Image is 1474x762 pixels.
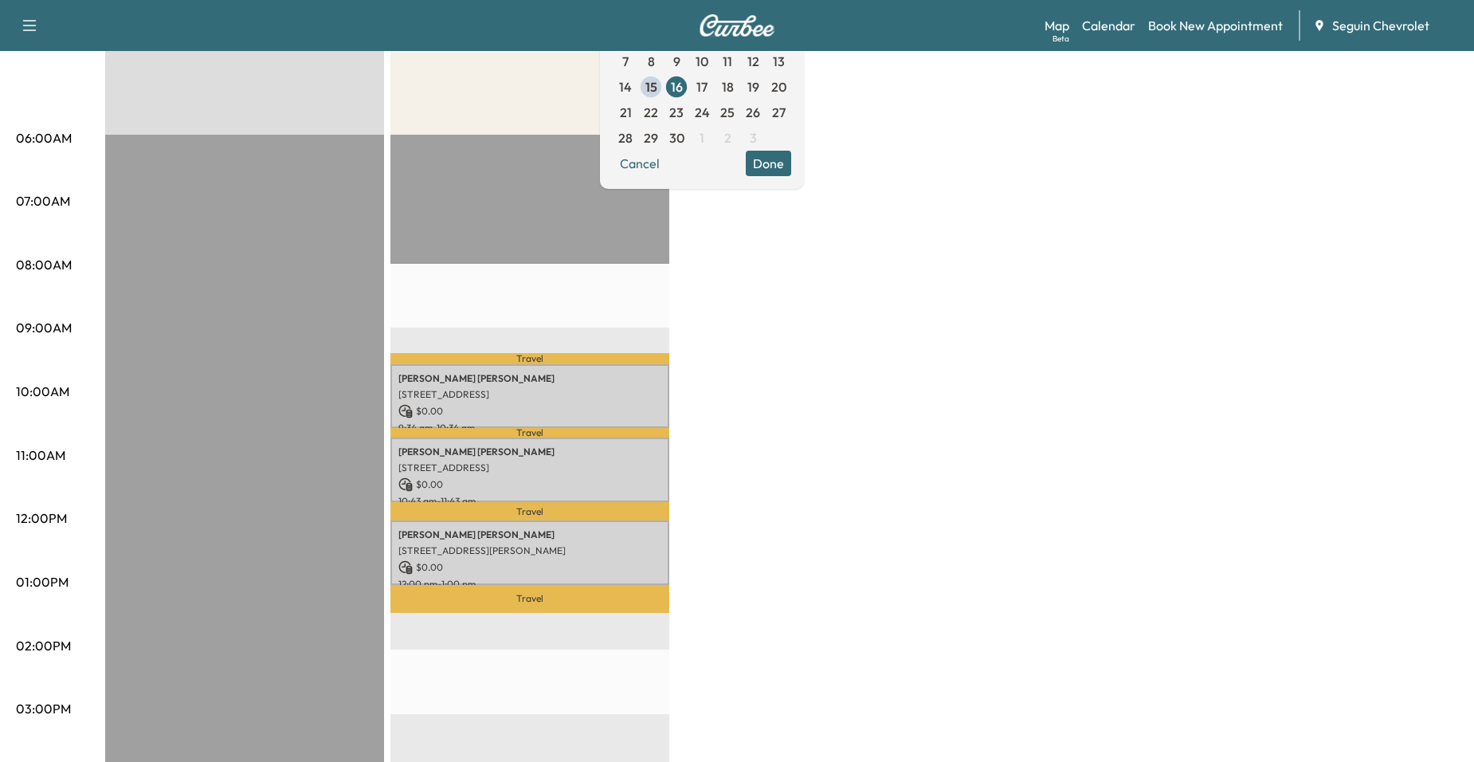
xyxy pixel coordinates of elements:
span: 21 [620,103,632,122]
p: [PERSON_NAME] [PERSON_NAME] [398,528,661,541]
p: Travel [390,502,669,520]
p: 03:00PM [16,699,71,718]
span: 16 [671,77,683,96]
p: $ 0.00 [398,404,661,418]
p: 08:00AM [16,255,72,274]
span: 10 [696,52,708,71]
p: [PERSON_NAME] [PERSON_NAME] [398,446,661,458]
a: Calendar [1082,16,1135,35]
span: 22 [644,103,658,122]
img: Curbee Logo [699,14,775,37]
span: 30 [669,128,684,147]
p: 11:00AM [16,446,65,465]
button: Done [746,151,791,176]
p: $ 0.00 [398,477,661,492]
span: 27 [772,103,786,122]
p: 06:00AM [16,128,72,147]
span: 8 [648,52,655,71]
p: 12:00PM [16,509,67,528]
span: 25 [720,103,735,122]
a: Book New Appointment [1148,16,1283,35]
p: 02:00PM [16,636,71,655]
div: Beta [1053,33,1069,45]
p: 01:00PM [16,572,69,591]
span: 23 [669,103,684,122]
a: MapBeta [1045,16,1069,35]
span: 12 [747,52,759,71]
span: 18 [722,77,734,96]
span: 11 [723,52,732,71]
p: [PERSON_NAME] [PERSON_NAME] [398,372,661,385]
span: 14 [619,77,632,96]
p: 12:00 pm - 1:00 pm [398,578,661,591]
p: 10:43 am - 11:43 am [398,495,661,508]
span: 19 [747,77,759,96]
span: 17 [696,77,708,96]
span: 9 [673,52,680,71]
span: 29 [644,128,658,147]
span: 26 [746,103,760,122]
p: [STREET_ADDRESS] [398,462,661,474]
p: 07:00AM [16,191,70,210]
p: Travel [390,353,669,363]
p: 09:00AM [16,318,72,337]
p: 10:00AM [16,382,69,401]
p: Travel [390,585,669,613]
span: 2 [724,128,731,147]
span: 15 [645,77,657,96]
span: 20 [771,77,786,96]
span: 1 [700,128,704,147]
p: Travel [390,428,669,438]
span: Seguin Chevrolet [1332,16,1429,35]
span: 3 [750,128,757,147]
p: 9:34 am - 10:34 am [398,422,661,434]
p: $ 0.00 [398,560,661,575]
span: 7 [622,52,629,71]
p: [STREET_ADDRESS][PERSON_NAME] [398,544,661,557]
span: 13 [773,52,785,71]
span: 28 [618,128,633,147]
span: 24 [695,103,710,122]
p: [STREET_ADDRESS] [398,388,661,401]
button: Cancel [613,151,667,176]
